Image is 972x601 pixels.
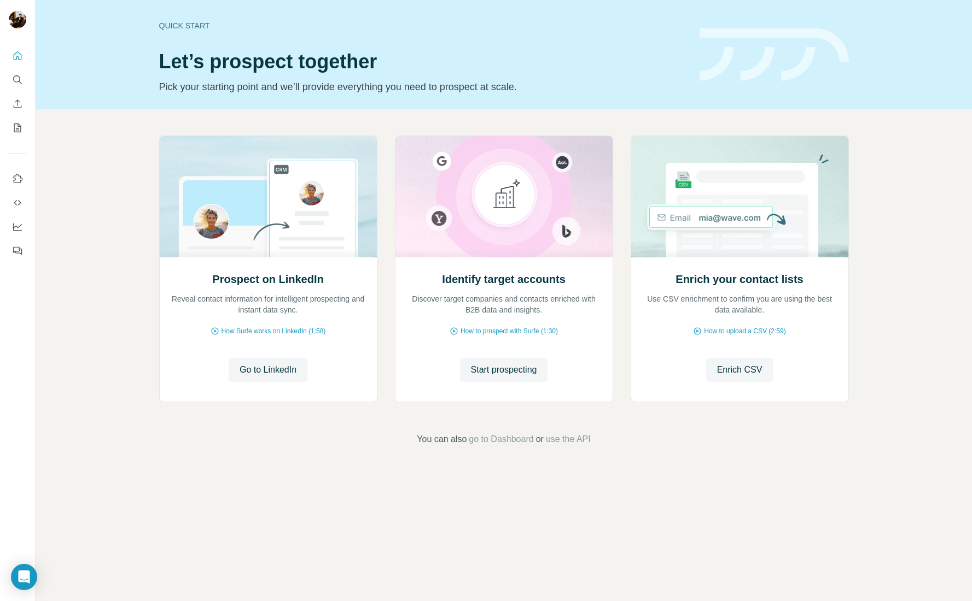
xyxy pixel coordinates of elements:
button: go to Dashboard [469,433,533,446]
span: How to upload a CSV (2:59) [704,326,785,336]
span: Go to LinkedIn [240,363,296,376]
button: Quick start [9,46,26,66]
span: How Surfe works on LinkedIn (1:58) [222,326,326,336]
p: Reveal contact information for intelligent prospecting and instant data sync. [171,293,366,315]
p: Discover target companies and contacts enriched with B2B data and insights. [406,293,602,315]
span: Enrich CSV [717,363,763,376]
h2: Enrich your contact lists [676,272,803,287]
h1: Let’s prospect together [159,51,686,73]
button: Go to LinkedIn [229,358,307,382]
p: Pick your starting point and we’ll provide everything you need to prospect at scale. [159,79,686,95]
h2: Identify target accounts [442,272,566,287]
p: Use CSV enrichment to confirm you are using the best data available. [642,293,837,315]
button: Use Surfe API [9,193,26,213]
img: Identify target accounts [395,136,613,257]
img: banner [700,28,849,81]
h2: Prospect on LinkedIn [212,272,323,287]
button: Enrich CSV [9,94,26,114]
button: Use Surfe on LinkedIn [9,169,26,188]
button: Search [9,70,26,90]
div: Quick start [159,20,686,31]
img: Avatar [9,11,26,28]
span: How to prospect with Surfe (1:30) [461,326,558,336]
span: Start prospecting [471,363,537,376]
button: My lists [9,118,26,138]
span: or [536,433,544,446]
button: Feedback [9,241,26,261]
button: Enrich CSV [706,358,773,382]
button: Dashboard [9,217,26,237]
button: use the API [546,433,591,446]
button: Start prospecting [460,358,548,382]
span: You can also [417,433,467,446]
img: Enrich your contact lists [631,136,849,257]
img: Prospect on LinkedIn [159,136,377,257]
div: Open Intercom Messenger [11,564,37,590]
